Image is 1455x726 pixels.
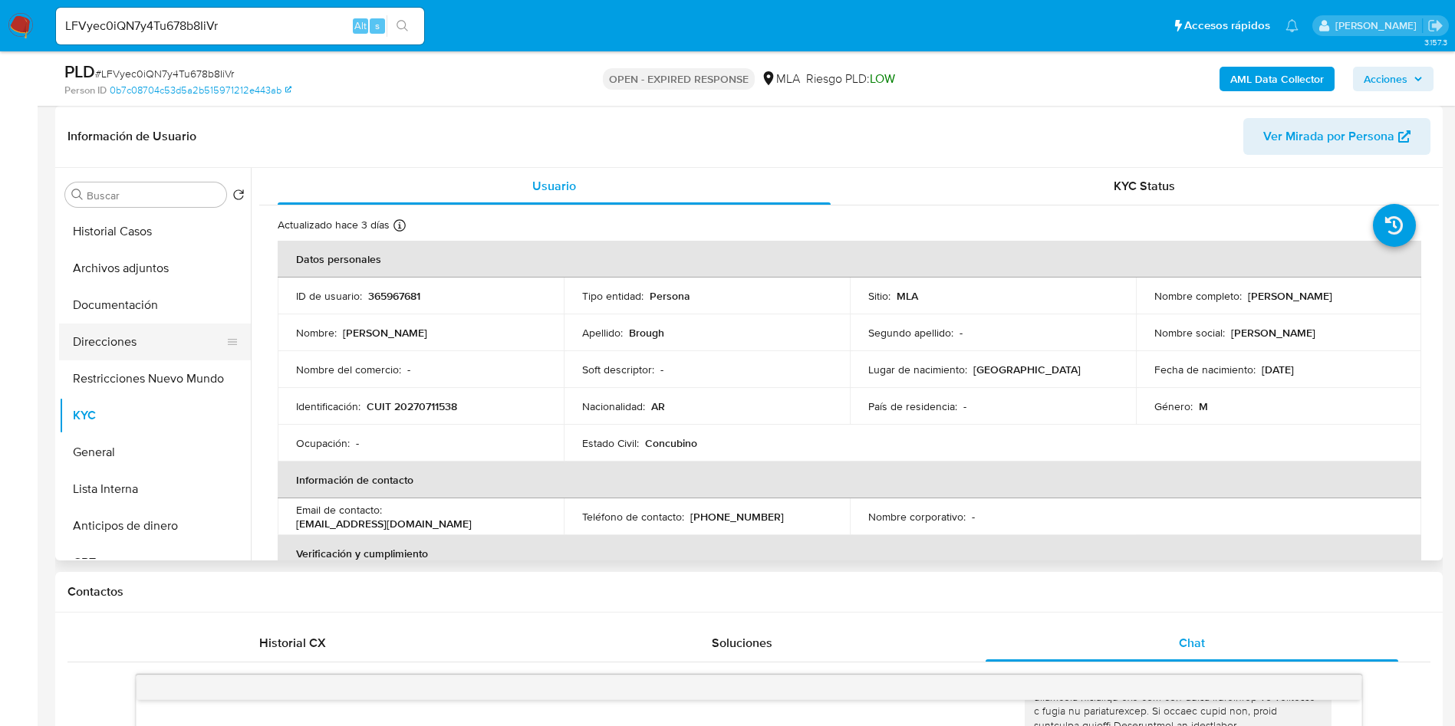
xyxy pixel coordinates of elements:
[278,241,1421,278] th: Datos personales
[296,399,360,413] p: Identificación :
[1427,18,1443,34] a: Salir
[59,360,251,397] button: Restricciones Nuevo Mundo
[67,584,1430,600] h1: Contactos
[963,399,966,413] p: -
[71,189,84,201] button: Buscar
[296,503,382,517] p: Email de contacto :
[278,535,1421,572] th: Verificación y cumplimiento
[870,70,895,87] span: LOW
[1154,326,1225,340] p: Nombre social :
[650,289,690,303] p: Persona
[1154,289,1242,303] p: Nombre completo :
[1230,67,1324,91] b: AML Data Collector
[1364,67,1407,91] span: Acciones
[59,213,251,250] button: Historial Casos
[1154,399,1193,413] p: Género :
[1335,18,1422,33] p: nicolas.duclosson@mercadolibre.com
[761,71,800,87] div: MLA
[972,510,975,524] p: -
[59,544,251,581] button: CBT
[1263,118,1394,155] span: Ver Mirada por Persona
[296,363,401,376] p: Nombre del comercio :
[110,84,291,97] a: 0b7c08704c53d5a2b515971212e443ab
[278,218,390,232] p: Actualizado hace 3 días
[868,399,957,413] p: País de residencia :
[59,287,251,324] button: Documentación
[387,15,418,37] button: search-icon
[278,462,1421,498] th: Información de contacto
[343,326,427,340] p: [PERSON_NAME]
[59,250,251,287] button: Archivos adjuntos
[1114,177,1175,195] span: KYC Status
[67,129,196,144] h1: Información de Usuario
[87,189,220,202] input: Buscar
[64,84,107,97] b: Person ID
[1262,363,1294,376] p: [DATE]
[59,324,239,360] button: Direcciones
[354,18,367,33] span: Alt
[296,326,337,340] p: Nombre :
[232,189,245,205] button: Volver al orden por defecto
[375,18,380,33] span: s
[1184,18,1270,34] span: Accesos rápidos
[95,66,234,81] span: # LFVyec0iQN7y4Tu678b8IiVr
[64,59,95,84] b: PLD
[296,289,362,303] p: ID de usuario :
[645,436,697,450] p: Concubino
[660,363,663,376] p: -
[629,326,664,340] p: Brough
[1243,118,1430,155] button: Ver Mirada por Persona
[1179,634,1205,652] span: Chat
[868,326,953,340] p: Segundo apellido :
[1353,67,1434,91] button: Acciones
[59,508,251,544] button: Anticipos de dinero
[1424,36,1447,48] span: 3.157.3
[1285,19,1299,32] a: Notificaciones
[59,434,251,471] button: General
[582,289,644,303] p: Tipo entidad :
[296,517,472,531] p: [EMAIL_ADDRESS][DOMAIN_NAME]
[1199,399,1208,413] p: M
[712,634,772,652] span: Soluciones
[296,436,350,450] p: Ocupación :
[367,399,457,413] p: CUIT 20270711538
[407,363,410,376] p: -
[1248,289,1332,303] p: [PERSON_NAME]
[868,363,967,376] p: Lugar de nacimiento :
[59,471,251,508] button: Lista Interna
[960,326,963,340] p: -
[868,289,890,303] p: Sitio :
[368,289,420,303] p: 365967681
[690,510,784,524] p: [PHONE_NUMBER]
[582,363,654,376] p: Soft descriptor :
[56,16,424,36] input: Buscar usuario o caso...
[582,326,623,340] p: Apellido :
[973,363,1081,376] p: [GEOGRAPHIC_DATA]
[1154,363,1256,376] p: Fecha de nacimiento :
[806,71,895,87] span: Riesgo PLD:
[868,510,966,524] p: Nombre corporativo :
[651,399,665,413] p: AR
[59,397,251,434] button: KYC
[897,289,918,303] p: MLA
[582,436,639,450] p: Estado Civil :
[582,399,645,413] p: Nacionalidad :
[1220,67,1335,91] button: AML Data Collector
[582,510,684,524] p: Teléfono de contacto :
[532,177,576,195] span: Usuario
[356,436,359,450] p: -
[603,68,755,90] p: OPEN - EXPIRED RESPONSE
[1231,326,1315,340] p: [PERSON_NAME]
[259,634,326,652] span: Historial CX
